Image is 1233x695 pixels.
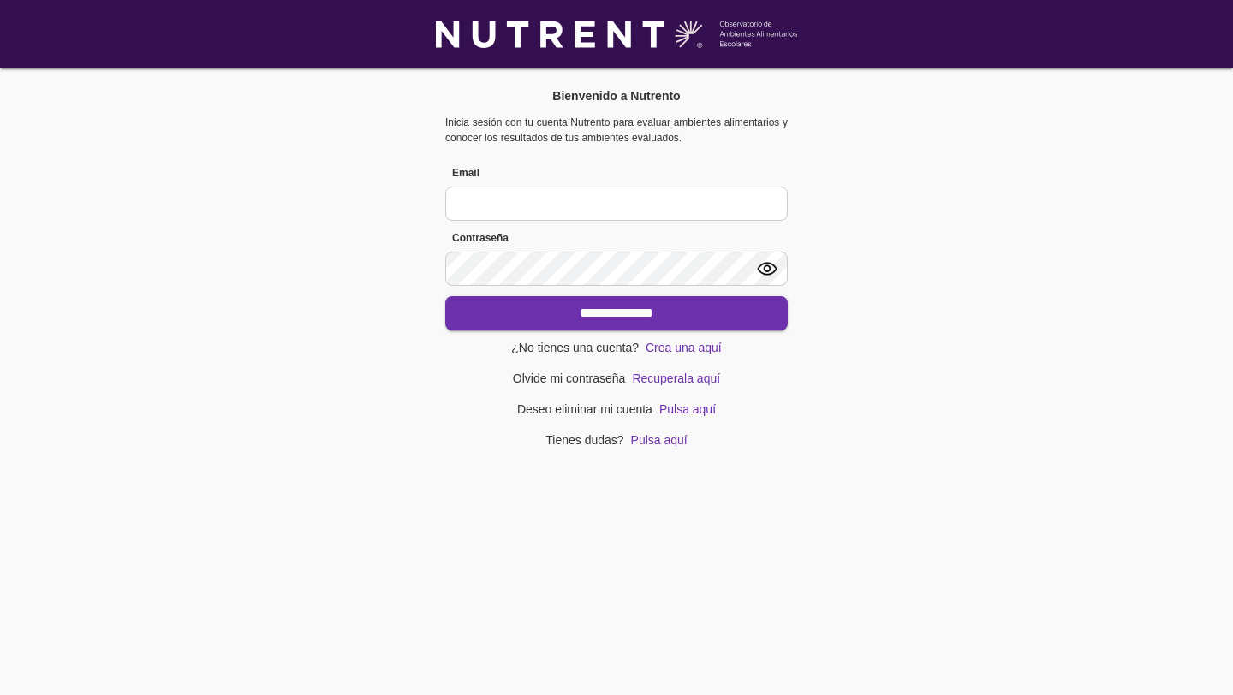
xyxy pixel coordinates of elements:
span: Olvide mi contraseña [513,368,626,389]
a: Pulsa aquí [659,403,716,415]
span: Deseo eliminar mi cuenta [517,399,652,419]
img: eye-icon [757,258,777,279]
span: ¿No tienes una cuenta? [511,337,639,358]
label: Email [445,166,788,180]
h5: Bienvenido a Nutrento [552,87,680,104]
a: Crea una aquí [646,342,722,353]
span: Tienes dudas? [545,430,623,450]
a: Recuperala aquí [632,372,720,384]
label: Contraseña [445,231,788,245]
a: Pulsa aquí [631,434,688,446]
p: Inicia sesión con tu cuenta Nutrento para evaluar ambientes alimentarios y conocer los resultados... [445,115,788,146]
